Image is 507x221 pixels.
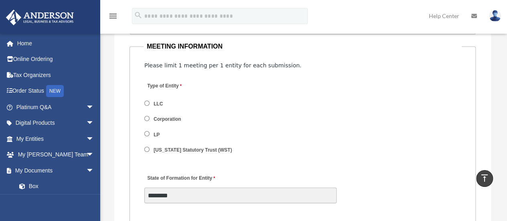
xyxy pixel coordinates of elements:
[6,115,106,131] a: Digital Productsarrow_drop_down
[480,173,489,183] i: vertical_align_top
[489,10,501,22] img: User Pic
[6,35,106,51] a: Home
[86,131,102,147] span: arrow_drop_down
[134,11,143,20] i: search
[151,147,235,154] label: [US_STATE] Statutory Trust (WST)
[6,162,106,178] a: My Documentsarrow_drop_down
[86,115,102,132] span: arrow_drop_down
[6,51,106,67] a: Online Ordering
[6,99,106,115] a: Platinum Q&Aarrow_drop_down
[11,178,106,195] a: Box
[476,170,493,187] a: vertical_align_top
[144,81,220,91] label: Type of Entity
[151,100,166,107] label: LLC
[86,147,102,163] span: arrow_drop_down
[4,10,76,25] img: Anderson Advisors Platinum Portal
[144,173,217,184] label: State of Formation for Entity
[108,14,118,21] a: menu
[151,116,184,123] label: Corporation
[108,11,118,21] i: menu
[144,62,301,69] span: Please limit 1 meeting per 1 entity for each submission.
[151,131,163,138] label: LP
[86,162,102,179] span: arrow_drop_down
[86,99,102,116] span: arrow_drop_down
[6,67,106,83] a: Tax Organizers
[6,131,106,147] a: My Entitiesarrow_drop_down
[46,85,64,97] div: NEW
[6,83,106,99] a: Order StatusNEW
[6,147,106,163] a: My [PERSON_NAME] Teamarrow_drop_down
[143,41,462,52] legend: MEETING INFORMATION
